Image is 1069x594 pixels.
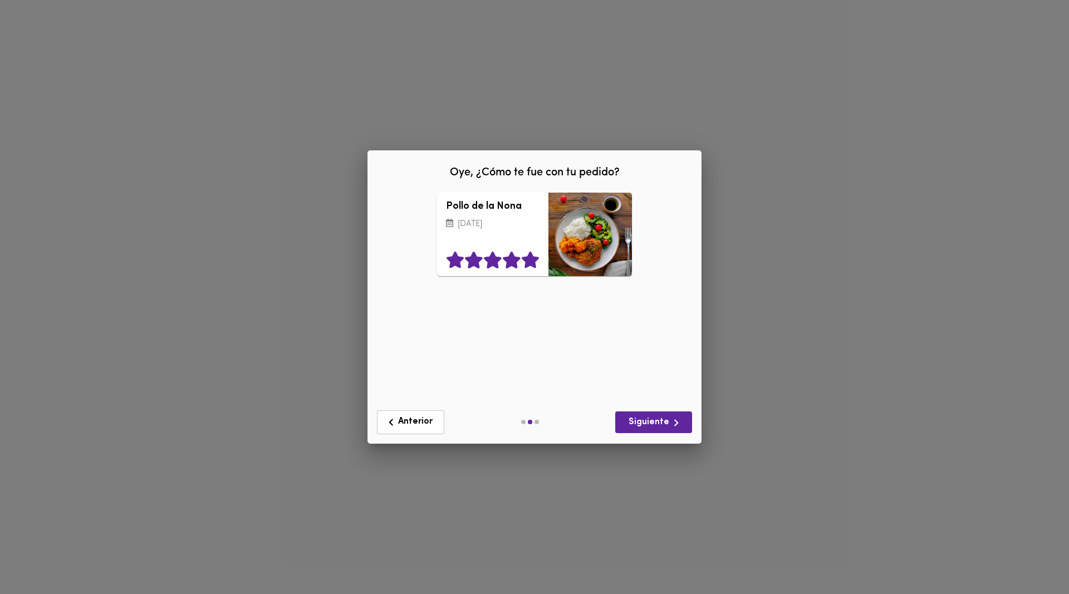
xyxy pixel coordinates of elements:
button: Anterior [377,410,444,434]
span: Siguiente [624,416,683,430]
h3: Pollo de la Nona [446,202,540,213]
span: Anterior [384,415,437,429]
div: Pollo de la Nona [548,193,632,276]
button: Siguiente [615,411,692,433]
p: [DATE] [446,218,540,231]
span: Oye, ¿Cómo te fue con tu pedido? [450,167,620,178]
iframe: Messagebird Livechat Widget [1004,529,1058,583]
